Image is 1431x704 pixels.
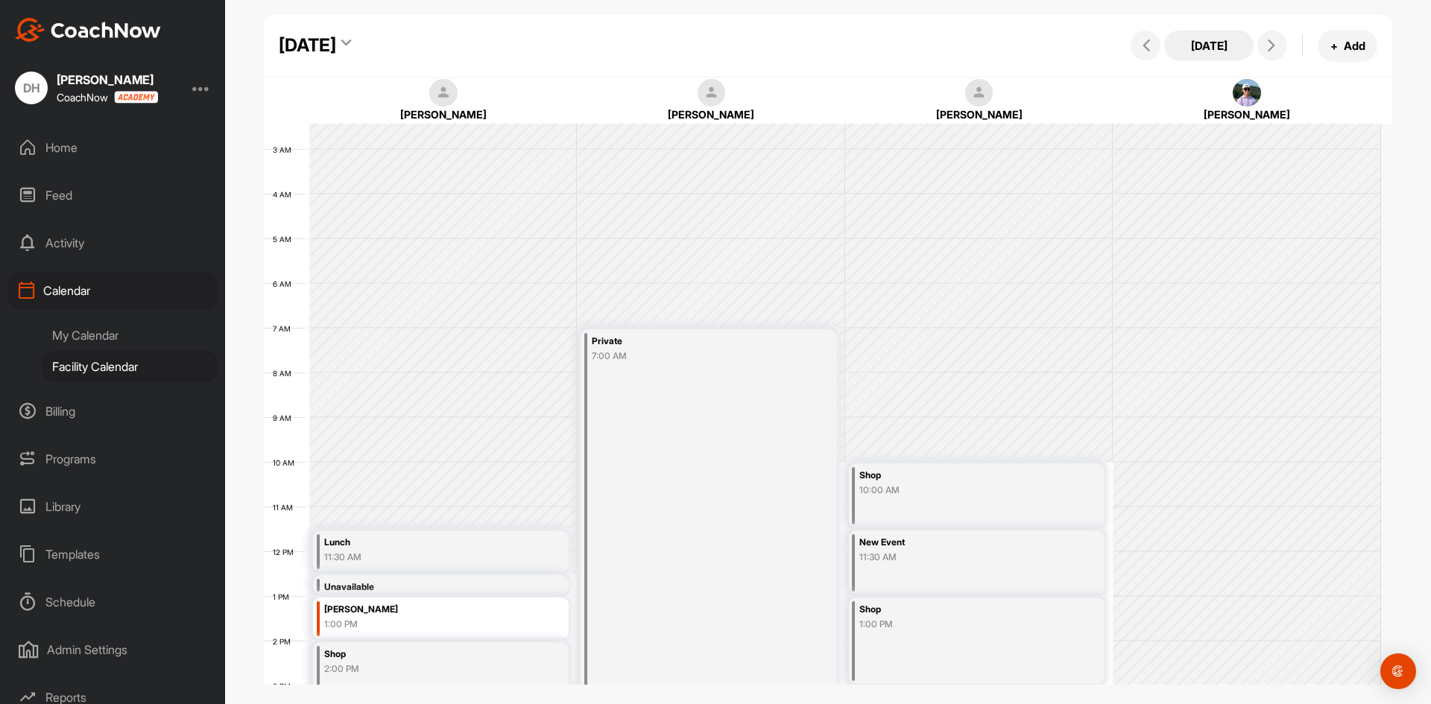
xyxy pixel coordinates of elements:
[324,551,523,564] div: 11:30 AM
[8,536,218,573] div: Templates
[8,631,218,668] div: Admin Settings
[592,333,791,350] div: Private
[264,458,309,467] div: 10 AM
[264,235,306,244] div: 5 AM
[429,79,458,107] img: square_default-ef6cabf814de5a2bf16c804365e32c732080f9872bdf737d349900a9daf73cf9.png
[264,369,306,378] div: 8 AM
[859,551,1058,564] div: 11:30 AM
[859,483,1058,497] div: 10:00 AM
[114,91,158,104] img: CoachNow acadmey
[859,467,1058,484] div: Shop
[8,272,218,309] div: Calendar
[859,601,1058,618] div: Shop
[264,190,306,199] div: 4 AM
[324,579,523,596] div: Unavailable
[698,79,726,107] img: square_default-ef6cabf814de5a2bf16c804365e32c732080f9872bdf737d349900a9daf73cf9.png
[264,145,306,154] div: 3 AM
[8,440,218,478] div: Programs
[8,129,218,166] div: Home
[42,351,218,382] div: Facility Calendar
[859,534,1058,551] div: New Event
[8,224,218,261] div: Activity
[324,601,523,618] div: [PERSON_NAME]
[868,107,1090,122] div: [PERSON_NAME]
[264,413,306,422] div: 9 AM
[42,320,218,351] div: My Calendar
[264,592,304,601] div: 1 PM
[859,618,1058,631] div: 1:00 PM
[592,349,791,363] div: 7:00 AM
[8,583,218,621] div: Schedule
[324,618,523,631] div: 1:00 PM
[1164,31,1254,60] button: [DATE]
[1330,38,1338,54] span: +
[279,32,336,59] div: [DATE]
[8,177,218,214] div: Feed
[264,279,306,288] div: 6 AM
[324,534,523,551] div: Lunch
[600,107,823,122] div: [PERSON_NAME]
[8,393,218,430] div: Billing
[332,107,555,122] div: [PERSON_NAME]
[57,91,158,104] div: CoachNow
[264,324,306,333] div: 7 AM
[264,548,309,556] div: 12 PM
[1233,79,1261,107] img: square_d61ec808d00c4d065986225e86dfbd77.jpg
[1318,30,1377,62] button: +Add
[264,637,306,646] div: 2 PM
[264,682,306,691] div: 3 PM
[1380,653,1416,689] div: Open Intercom Messenger
[324,646,523,663] div: Shop
[324,662,523,676] div: 2:00 PM
[57,74,158,86] div: [PERSON_NAME]
[1136,107,1359,122] div: [PERSON_NAME]
[15,72,48,104] div: DH
[8,488,218,525] div: Library
[965,79,994,107] img: square_default-ef6cabf814de5a2bf16c804365e32c732080f9872bdf737d349900a9daf73cf9.png
[15,18,161,42] img: CoachNow
[264,503,308,512] div: 11 AM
